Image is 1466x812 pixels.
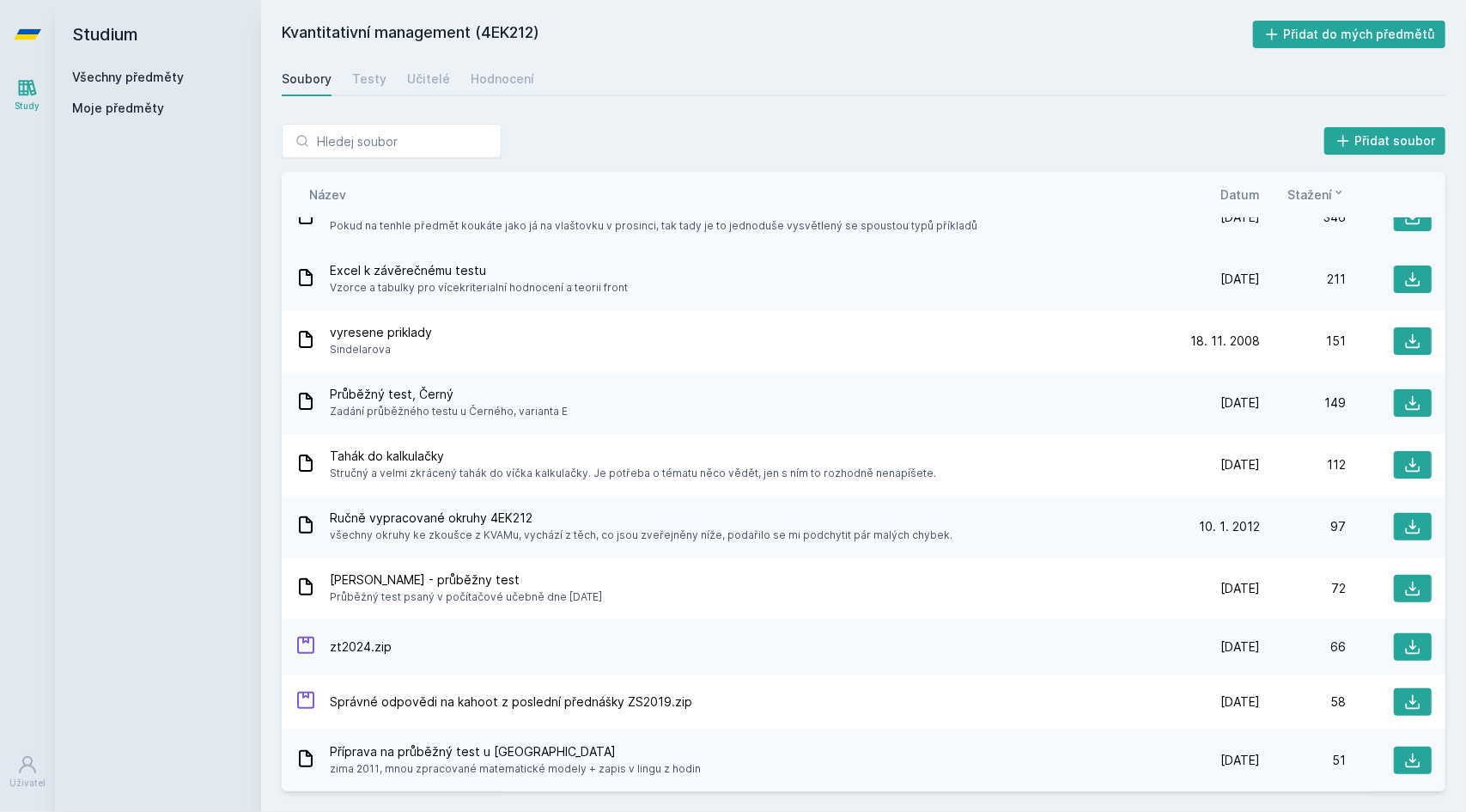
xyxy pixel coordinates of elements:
[1260,693,1346,711] div: 58
[330,448,936,465] span: Tahák do kalkulačky
[330,589,602,606] span: Průběžný test psaný v počítačové učebně dne [DATE]
[1260,271,1346,288] div: 211
[3,69,52,121] a: Study
[330,262,628,279] span: Excel k závěrečnému testu
[1220,580,1260,597] span: [DATE]
[330,341,432,358] span: Sindelarova
[1260,209,1346,226] div: 346
[282,21,1253,48] h2: Kvantitativní management (4EK212)
[471,62,534,96] a: Hodnocení
[330,527,952,544] span: všechny okruhy ke zkoušce z KVAMu, vychází z těch, co jsou zveřejněny níže, podařilo se mi podchy...
[295,635,316,660] div: ZIP
[330,638,392,656] span: zt2024.zip
[330,743,701,760] span: Příprava na průběžný test u [GEOGRAPHIC_DATA]
[1260,333,1346,350] div: 151
[1260,752,1346,769] div: 51
[72,70,184,84] a: Všechny předměty
[407,70,450,88] div: Učitelé
[1199,518,1260,535] span: 10. 1. 2012
[330,386,568,403] span: Průběžný test, Černý
[1190,333,1260,350] span: 18. 11. 2008
[1287,186,1332,204] span: Stažení
[1220,456,1260,473] span: [DATE]
[282,62,332,96] a: Soubory
[352,62,386,96] a: Testy
[1220,271,1260,288] span: [DATE]
[72,100,164,117] span: Moje předměty
[471,70,534,88] div: Hodnocení
[1220,209,1260,226] span: [DATE]
[282,124,502,158] input: Hledej soubor
[3,746,52,798] a: Uživatel
[295,690,316,715] div: ZIP
[407,62,450,96] a: Učitelé
[309,186,346,204] button: Název
[330,760,701,778] span: zima 2011, mnou zpracované matematické modely + zapis v lingu z hodin
[1253,21,1446,48] button: Přidat do mých předmětů
[330,693,692,711] span: Správné odpovědi na kahoot z poslední přednášky ZS2019.zip
[282,70,332,88] div: Soubory
[1260,518,1346,535] div: 97
[1220,638,1260,656] span: [DATE]
[330,279,628,296] span: Vzorce a tabulky pro vícekriterialní hodnocení a teorii front
[352,70,386,88] div: Testy
[1260,456,1346,473] div: 112
[330,510,952,527] span: Ručně vypracované okruhy 4EK212
[330,571,602,589] span: [PERSON_NAME] - průběžny test
[15,100,40,113] div: Study
[330,403,568,420] span: Zadání průběžného testu u Černého, varianta E
[1220,752,1260,769] span: [DATE]
[1287,186,1346,204] button: Stažení
[330,324,432,341] span: vyresene priklady
[1220,186,1260,204] button: Datum
[1220,394,1260,412] span: [DATE]
[1324,127,1446,155] button: Přidat soubor
[1260,638,1346,656] div: 66
[1260,394,1346,412] div: 149
[330,465,936,482] span: Stručný a velmi zkrácený tahák do víčka kalkulačky. Je potřeba o tématu něco vědět, jen s ním to ...
[9,777,46,790] div: Uživatel
[1220,693,1260,711] span: [DATE]
[1260,580,1346,597] div: 72
[330,217,977,235] span: Pokud na tenhle předmět koukáte jako já na vlaštovku v prosinci, tak tady je to jednoduše vysvětl...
